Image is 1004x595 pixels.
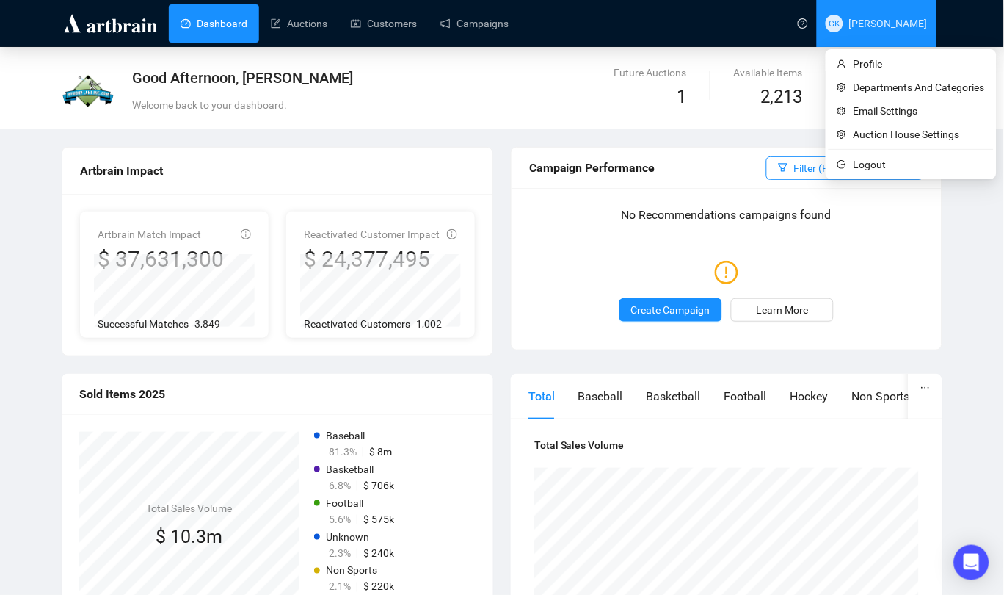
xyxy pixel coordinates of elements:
[778,162,788,173] span: filter
[790,387,829,405] div: Hockey
[849,18,928,29] span: [PERSON_NAME]
[715,255,738,289] span: exclamation-circle
[757,302,809,318] span: Learn More
[62,65,114,117] img: 61911791e59ba0000ebb65e4.jpg
[854,103,985,119] span: Email Settings
[329,547,351,559] span: 2.3%
[528,387,555,405] div: Total
[529,206,924,234] p: No Recommendations campaigns found
[761,84,803,112] span: 2,213
[447,229,457,239] span: info-circle
[854,156,985,173] span: Logout
[369,446,392,458] span: $ 8m
[80,162,475,180] div: Artbrain Impact
[631,302,710,318] span: Create Campaign
[326,497,363,509] span: Football
[241,229,251,239] span: info-circle
[132,97,645,113] div: Welcome back to your dashboard.
[852,387,910,405] div: Non Sports
[440,4,509,43] a: Campaigns
[854,56,985,72] span: Profile
[304,245,440,273] div: $ 24,377,495
[79,385,476,403] div: Sold Items 2025
[724,387,767,405] div: Football
[156,526,223,547] span: $ 10.3m
[98,245,224,273] div: $ 37,631,300
[416,318,442,330] span: 1,002
[271,4,327,43] a: Auctions
[909,374,942,402] button: ellipsis
[329,581,351,593] span: 2.1%
[329,513,351,525] span: 5.6%
[837,160,848,169] span: logout
[734,65,803,81] div: Available Items
[363,480,394,491] span: $ 706k
[578,387,623,405] div: Baseball
[326,464,374,475] span: Basketball
[837,107,848,115] span: setting
[647,387,701,405] div: Basketball
[614,65,687,81] div: Future Auctions
[363,513,394,525] span: $ 575k
[304,318,410,330] span: Reactivated Customers
[920,383,931,393] span: ellipsis
[534,437,919,453] h4: Total Sales Volume
[363,581,394,593] span: $ 220k
[194,318,220,330] span: 3,849
[132,68,645,88] div: Good Afternoon, [PERSON_NAME]
[854,126,985,143] span: Auction House Settings
[304,228,440,240] span: Reactivated Customer Impact
[326,430,365,441] span: Baseball
[794,160,912,176] span: Filter (Recommendations)
[181,4,247,43] a: Dashboard
[766,156,924,180] button: Filter (Recommendations)
[98,318,189,330] span: Successful Matches
[529,159,766,177] div: Campaign Performance
[829,16,840,30] span: GK
[837,130,848,139] span: setting
[837,59,848,68] span: user
[98,228,201,240] span: Artbrain Match Impact
[837,83,848,92] span: setting
[731,298,834,322] a: Learn More
[854,79,985,95] span: Departments And Categories
[326,531,369,543] span: Unknown
[62,12,160,35] img: logo
[351,4,417,43] a: Customers
[326,565,377,577] span: Non Sports
[677,87,687,107] span: 1
[954,545,989,580] div: Open Intercom Messenger
[619,298,722,322] button: Create Campaign
[798,18,808,29] span: question-circle
[329,446,357,458] span: 81.3%
[329,480,351,491] span: 6.8%
[363,547,394,559] span: $ 240k
[147,500,233,516] h4: Total Sales Volume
